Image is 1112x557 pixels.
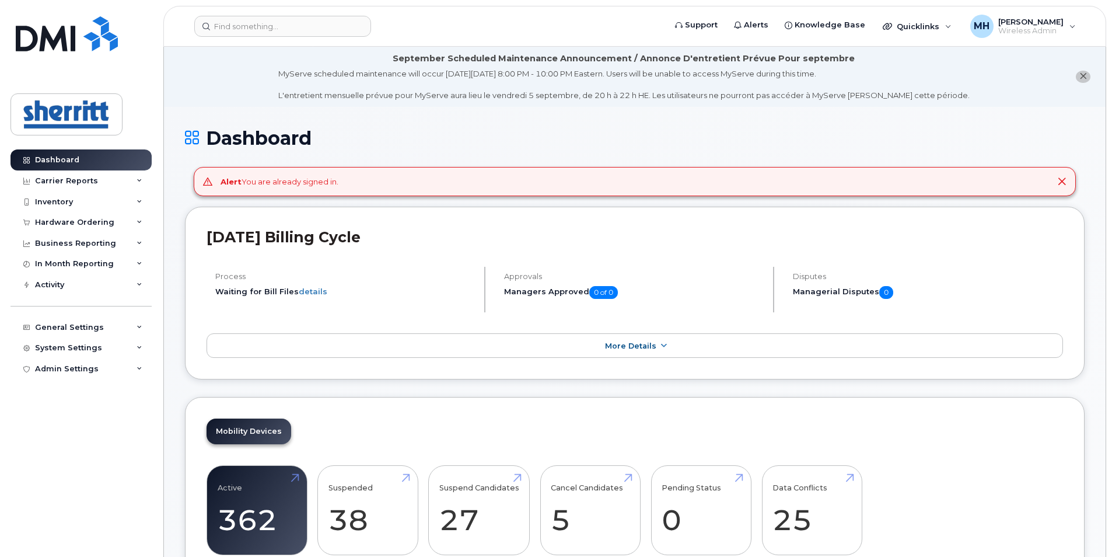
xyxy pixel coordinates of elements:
span: 0 [879,286,893,299]
div: MyServe scheduled maintenance will occur [DATE][DATE] 8:00 PM - 10:00 PM Eastern. Users will be u... [278,68,970,101]
a: Cancel Candidates 5 [551,472,630,549]
h5: Managerial Disputes [793,286,1063,299]
a: Mobility Devices [207,419,291,444]
h4: Process [215,272,474,281]
span: More Details [605,342,656,350]
button: close notification [1076,71,1090,83]
li: Waiting for Bill Files [215,286,474,297]
a: Suspend Candidates 27 [439,472,519,549]
h1: Dashboard [185,128,1085,148]
a: Pending Status 0 [662,472,740,549]
h5: Managers Approved [504,286,763,299]
h2: [DATE] Billing Cycle [207,228,1063,246]
a: Suspended 38 [328,472,407,549]
strong: Alert [221,177,242,186]
a: details [299,287,327,296]
div: You are already signed in. [221,176,338,187]
span: 0 of 0 [589,286,618,299]
h4: Disputes [793,272,1063,281]
a: Data Conflicts 25 [772,472,851,549]
div: September Scheduled Maintenance Announcement / Annonce D'entretient Prévue Pour septembre [393,53,855,65]
a: Active 362 [218,472,296,549]
h4: Approvals [504,272,763,281]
